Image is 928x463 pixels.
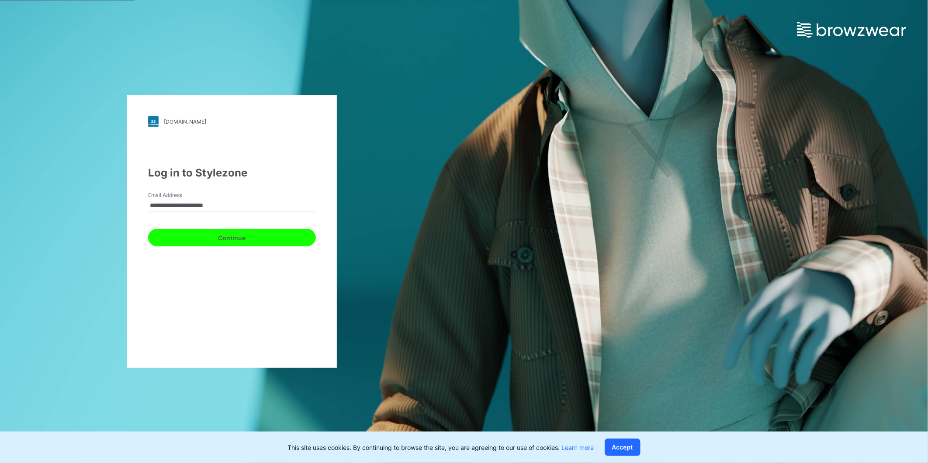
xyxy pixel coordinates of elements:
[148,116,159,127] img: stylezone-logo.562084cfcfab977791bfbf7441f1a819.svg
[148,191,209,199] label: Email Address
[148,229,316,246] button: Continue
[605,439,641,456] button: Accept
[288,443,594,452] p: This site uses cookies. By continuing to browse the site, you are agreeing to our use of cookies.
[562,444,594,451] a: Learn more
[164,118,206,125] div: [DOMAIN_NAME]
[797,22,906,38] img: browzwear-logo.e42bd6dac1945053ebaf764b6aa21510.svg
[148,116,316,127] a: [DOMAIN_NAME]
[148,165,316,181] div: Log in to Stylezone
